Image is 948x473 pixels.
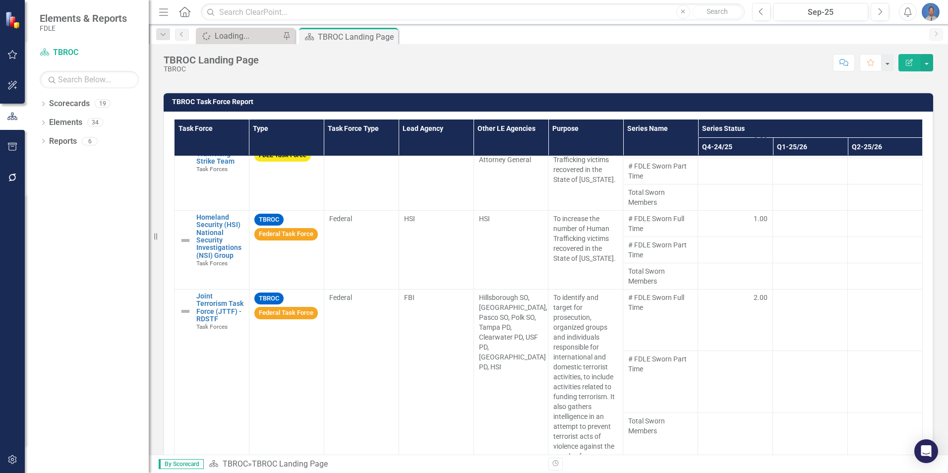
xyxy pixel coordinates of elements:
[196,166,228,173] span: Task Forces
[628,416,693,436] span: Total Sworn Members
[40,47,139,59] a: TBROC
[773,158,848,184] td: Double-Click to Edit
[848,351,923,413] td: Double-Click to Edit
[773,289,848,351] td: Double-Click to Edit
[223,459,248,469] a: TBROC
[553,136,616,183] span: To increase the number of Human Trafficking victims recovered in the State of [US_STATE].
[773,351,848,413] td: Double-Click to Edit
[914,439,938,463] div: Open Intercom Messenger
[628,354,693,374] span: # FDLE Sworn Part Time
[196,260,228,267] span: Task Forces
[848,289,923,351] td: Double-Click to Edit
[179,235,191,246] img: Not Defined
[404,294,415,301] span: FBI
[773,3,868,21] button: Sep-25
[175,210,249,289] td: Double-Click to Edit Right Click for Context Menu
[49,136,77,147] a: Reports
[922,3,940,21] img: Steve Dressler
[40,71,139,88] input: Search Below...
[196,293,244,323] a: Joint Terrorism Task Force (JTTF) -RDSTF
[49,98,90,110] a: Scorecards
[40,24,127,32] small: FDLE
[693,5,742,19] button: Search
[754,214,768,224] span: 1.00
[329,294,352,301] span: Federal
[628,214,693,234] span: # FDLE Sworn Full Time
[628,187,693,207] span: Total Sworn Members
[196,323,228,330] span: Task Forces
[698,351,773,413] td: Double-Click to Edit
[201,3,745,21] input: Search ClearPoint...
[5,11,22,28] img: ClearPoint Strategy
[698,210,773,236] td: Double-Click to Edit
[329,215,352,223] span: Federal
[164,55,259,65] div: TBROC Landing Page
[254,293,284,305] span: TBROC
[87,118,103,127] div: 34
[628,240,693,260] span: # FDLE Sworn Part Time
[707,7,728,15] span: Search
[479,215,490,223] span: HSI
[479,136,531,164] span: Pasco SO, Hillsborough SO, Attorney General
[82,137,98,145] div: 6
[628,161,693,181] span: # FDLE Sworn Part Time
[198,30,280,42] a: Loading...
[628,293,693,312] span: # FDLE Sworn Full Time
[196,214,244,259] a: Homeland Security (HSI) National Security Investigations (NSI) Group
[215,30,280,42] div: Loading...
[252,459,328,469] div: TBROC Landing Page
[175,131,249,210] td: Double-Click to Edit Right Click for Context Menu
[164,65,259,73] div: TBROC
[698,158,773,184] td: Double-Click to Edit
[254,307,318,319] span: Federal Task Force
[698,289,773,351] td: Double-Click to Edit
[159,459,204,469] span: By Scorecard
[628,266,693,286] span: Total Sworn Members
[777,6,865,18] div: Sep-25
[254,228,318,240] span: Federal Task Force
[318,31,396,43] div: TBROC Landing Page
[553,294,622,470] span: To identify and target for prosecution, organized groups and individuals responsible for internat...
[848,210,923,236] td: Double-Click to Edit
[553,215,616,262] span: To increase the number of Human Trafficking victims recovered in the State of [US_STATE].
[773,210,848,236] td: Double-Click to Edit
[848,158,923,184] td: Double-Click to Edit
[40,12,127,24] span: Elements & Reports
[95,100,111,108] div: 19
[404,215,415,223] span: HSI
[49,117,82,128] a: Elements
[479,294,547,371] span: Hillsborough SO, [GEOGRAPHIC_DATA], Pasco SO, Polk SO, Tampa PD, Clearwater PD, USF PD, [GEOGRAPH...
[698,236,773,263] td: Double-Click to Edit
[179,305,191,317] img: Not Defined
[254,214,284,226] span: TBROC
[754,293,768,302] span: 2.00
[209,459,541,470] div: »
[848,236,923,263] td: Double-Click to Edit
[773,236,848,263] td: Double-Click to Edit
[172,98,928,106] h3: TBROC Task Force Report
